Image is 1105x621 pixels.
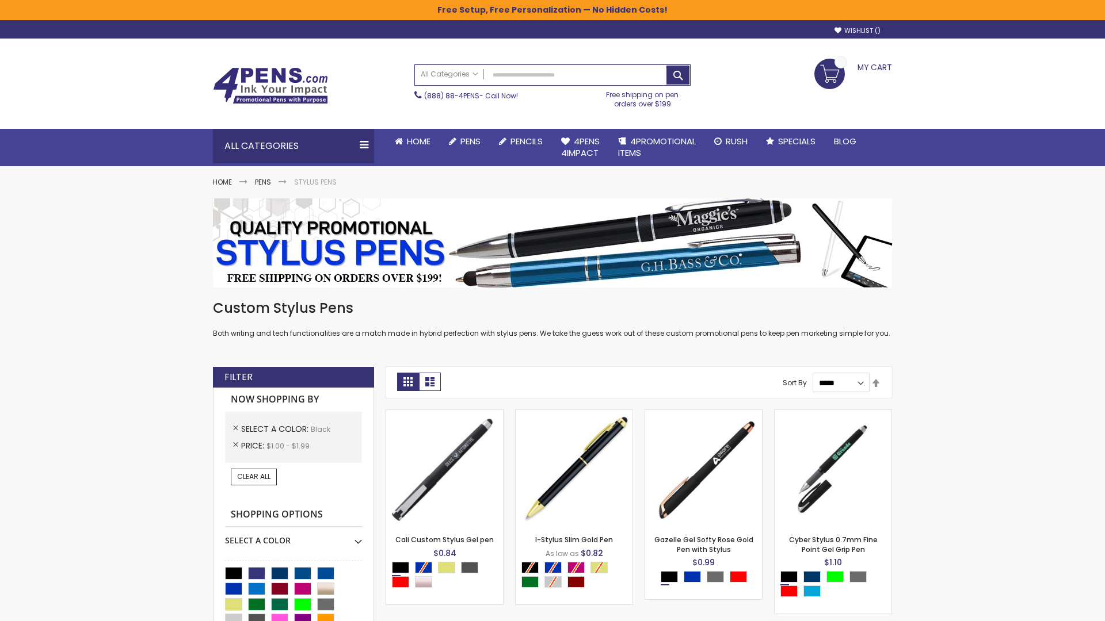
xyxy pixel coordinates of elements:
[654,535,753,554] a: Gazelle Gel Softy Rose Gold Pen with Stylus
[546,549,579,558] span: As low as
[225,503,362,527] strong: Shopping Options
[645,409,762,419] a: Gazelle Gel Softy Rose Gold Pen with Stylus-Black
[231,469,277,485] a: Clear All
[803,585,821,597] div: Turquoise
[645,410,762,527] img: Gazelle Gel Softy Rose Gold Pen with Stylus-Black
[213,299,892,317] h1: Custom Stylus Pens
[609,129,705,166] a: 4PROMOTIONALITEMS
[421,70,478,79] span: All Categories
[440,129,490,154] a: Pens
[824,557,842,568] span: $1.10
[392,562,503,591] div: Select A Color
[224,371,253,384] strong: Filter
[661,571,753,585] div: Select A Color
[407,135,430,147] span: Home
[516,409,632,419] a: I-Stylus Slim Gold-Black
[213,198,892,287] img: Stylus Pens
[213,177,232,187] a: Home
[392,576,409,588] div: Red
[775,410,891,527] img: Cyber Stylus 0.7mm Fine Point Gel Grip Pen-Black
[757,129,825,154] a: Specials
[294,177,337,187] strong: Stylus Pens
[266,441,310,451] span: $1.00 - $1.99
[730,571,747,582] div: Red
[433,547,456,559] span: $0.84
[561,135,600,159] span: 4Pens 4impact
[521,562,632,591] div: Select A Color
[726,135,748,147] span: Rush
[783,378,807,388] label: Sort By
[237,471,270,481] span: Clear All
[386,409,503,419] a: Cali Custom Stylus Gel pen-Black
[705,129,757,154] a: Rush
[581,547,603,559] span: $0.82
[516,410,632,527] img: I-Stylus Slim Gold-Black
[438,562,455,573] div: Gold
[225,527,362,546] div: Select A Color
[415,576,432,588] div: Rose Gold
[692,557,715,568] span: $0.99
[255,177,271,187] a: Pens
[789,535,878,554] a: Cyber Stylus 0.7mm Fine Point Gel Grip Pen
[835,26,881,35] a: Wishlist
[311,424,330,434] span: Black
[225,388,362,412] strong: Now Shopping by
[780,571,891,600] div: Select A Color
[775,409,891,419] a: Cyber Stylus 0.7mm Fine Point Gel Grip Pen-Black
[241,440,266,451] span: Price
[595,86,691,109] div: Free shipping on pen orders over $199
[535,535,613,545] a: I-Stylus Slim Gold Pen
[424,91,479,101] a: (888) 88-4PENS
[803,571,821,582] div: Navy Blue
[415,65,484,84] a: All Categories
[395,535,494,545] a: Cali Custom Stylus Gel pen
[684,571,701,582] div: Blue
[778,135,816,147] span: Specials
[661,571,678,582] div: Black
[397,373,419,391] strong: Grid
[825,129,866,154] a: Blog
[780,585,798,597] div: Red
[618,135,696,159] span: 4PROMOTIONAL ITEMS
[460,135,481,147] span: Pens
[552,129,609,166] a: 4Pens4impact
[392,562,409,573] div: Black
[510,135,543,147] span: Pencils
[834,135,856,147] span: Blog
[213,129,374,163] div: All Categories
[241,423,311,435] span: Select A Color
[707,571,724,582] div: Grey
[386,129,440,154] a: Home
[780,571,798,582] div: Black
[461,562,478,573] div: Gunmetal
[521,576,539,588] div: Green
[213,299,892,339] div: Both writing and tech functionalities are a match made in hybrid perfection with stylus pens. We ...
[424,91,518,101] span: - Call Now!
[490,129,552,154] a: Pencils
[386,410,503,527] img: Cali Custom Stylus Gel pen-Black
[567,576,585,588] div: Wine
[826,571,844,582] div: Lime Green
[849,571,867,582] div: Grey
[213,67,328,104] img: 4Pens Custom Pens and Promotional Products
